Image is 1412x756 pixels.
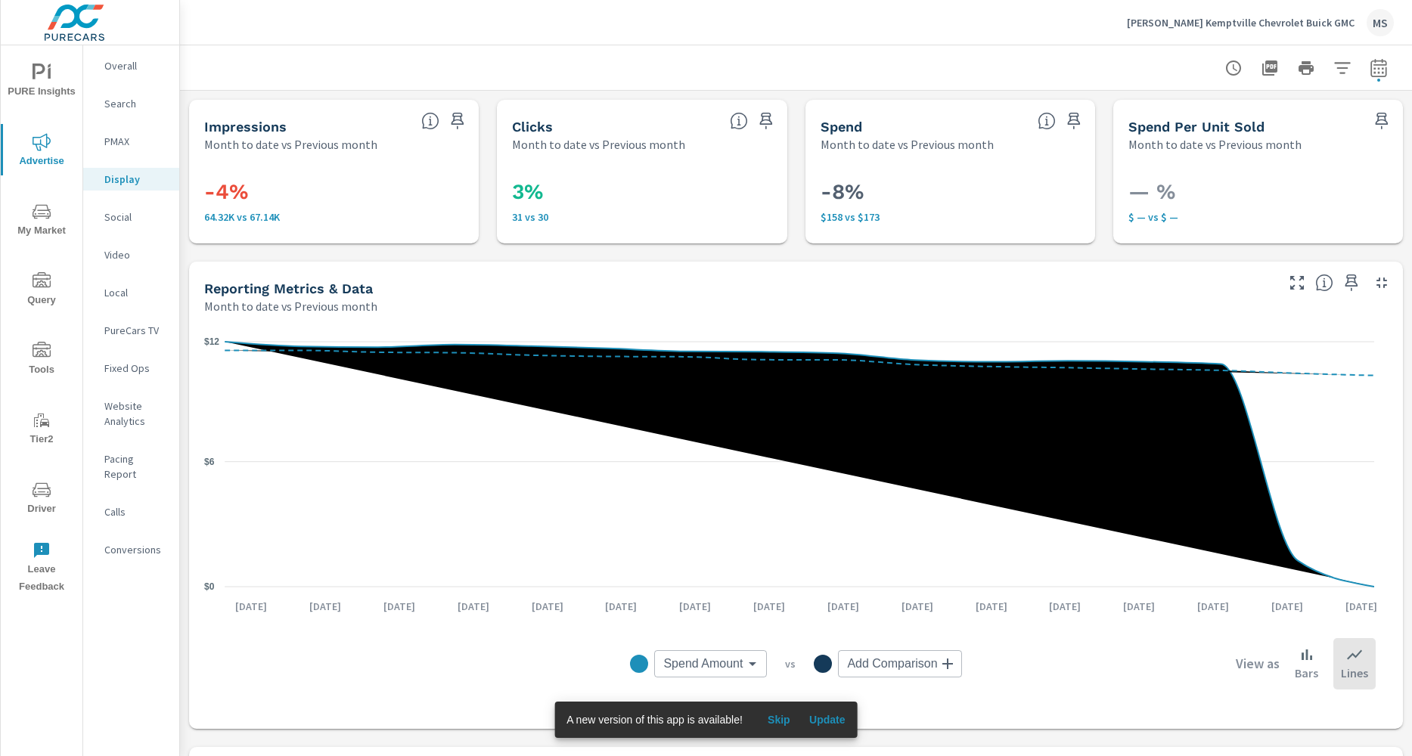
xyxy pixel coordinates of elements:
[104,451,167,482] p: Pacing Report
[663,656,743,671] span: Spend Amount
[104,504,167,519] p: Calls
[1062,109,1086,133] span: Save this to your personalized report
[445,109,470,133] span: Save this to your personalized report
[1236,656,1280,671] h6: View as
[204,179,464,205] h3: -4%
[5,481,78,518] span: Driver
[83,281,179,304] div: Local
[1364,53,1394,83] button: Select Date Range
[594,599,647,614] p: [DATE]
[1327,53,1358,83] button: Apply Filters
[104,172,167,187] p: Display
[821,211,1080,223] p: $158 vs $173
[1367,9,1394,36] div: MS
[1128,211,1388,223] p: $ — vs $ —
[104,209,167,225] p: Social
[104,58,167,73] p: Overall
[204,119,287,135] h5: Impressions
[204,297,377,315] p: Month to date vs Previous month
[1128,119,1265,135] h5: Spend Per Unit Sold
[104,96,167,111] p: Search
[1255,53,1285,83] button: "Export Report to PDF"
[1315,274,1333,292] span: Understand Display data over time and see how metrics compare to each other.
[1,45,82,602] div: nav menu
[204,280,373,296] h5: Reporting Metrics & Data
[965,599,1018,614] p: [DATE]
[521,599,574,614] p: [DATE]
[1285,271,1309,295] button: Make Fullscreen
[1370,271,1394,295] button: Minimize Widget
[104,285,167,300] p: Local
[821,119,862,135] h5: Spend
[83,92,179,115] div: Search
[1038,112,1056,130] span: The amount of money spent on advertising during the period.
[755,708,803,732] button: Skip
[1261,599,1314,614] p: [DATE]
[104,361,167,376] p: Fixed Ops
[204,135,377,153] p: Month to date vs Previous month
[821,179,1080,205] h3: -8%
[1370,109,1394,133] span: Save this to your personalized report
[803,708,852,732] button: Update
[5,342,78,379] span: Tools
[104,134,167,149] p: PMAX
[1339,271,1364,295] span: Save this to your personalized report
[821,135,994,153] p: Month to date vs Previous month
[104,247,167,262] p: Video
[447,599,500,614] p: [DATE]
[1113,599,1165,614] p: [DATE]
[1127,16,1355,29] p: [PERSON_NAME] Kemptville Chevrolet Buick GMC
[669,599,722,614] p: [DATE]
[5,133,78,170] span: Advertise
[1295,664,1318,682] p: Bars
[512,179,771,205] h3: 3%
[83,538,179,561] div: Conversions
[83,54,179,77] div: Overall
[104,398,167,429] p: Website Analytics
[104,323,167,338] p: PureCars TV
[838,650,961,677] div: Add Comparison
[83,168,179,191] div: Display
[512,135,685,153] p: Month to date vs Previous month
[5,272,78,309] span: Query
[730,112,748,130] span: The number of times an ad was clicked by a consumer.
[809,713,846,727] span: Update
[754,109,778,133] span: Save this to your personalized report
[83,206,179,228] div: Social
[299,599,352,614] p: [DATE]
[566,714,743,726] span: A new version of this app is available!
[1291,53,1321,83] button: Print Report
[83,130,179,153] div: PMAX
[5,411,78,448] span: Tier2
[847,656,937,671] span: Add Comparison
[512,119,553,135] h5: Clicks
[1128,135,1302,153] p: Month to date vs Previous month
[1038,599,1091,614] p: [DATE]
[421,112,439,130] span: The number of times an ad was shown on your behalf.
[817,599,870,614] p: [DATE]
[204,457,215,467] text: $6
[373,599,426,614] p: [DATE]
[5,203,78,240] span: My Market
[5,541,78,596] span: Leave Feedback
[83,395,179,432] div: Website Analytics
[743,599,796,614] p: [DATE]
[1187,599,1240,614] p: [DATE]
[1335,599,1388,614] p: [DATE]
[104,542,167,557] p: Conversions
[83,357,179,380] div: Fixed Ops
[512,211,771,223] p: 31 vs 30
[891,599,944,614] p: [DATE]
[1341,664,1368,682] p: Lines
[5,64,78,101] span: PURE Insights
[761,713,797,727] span: Skip
[83,319,179,342] div: PureCars TV
[1128,179,1388,205] h3: — %
[654,650,767,677] div: Spend Amount
[83,448,179,485] div: Pacing Report
[204,581,215,592] text: $0
[83,500,179,523] div: Calls
[767,657,814,671] p: vs
[204,336,219,347] text: $12
[225,599,278,614] p: [DATE]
